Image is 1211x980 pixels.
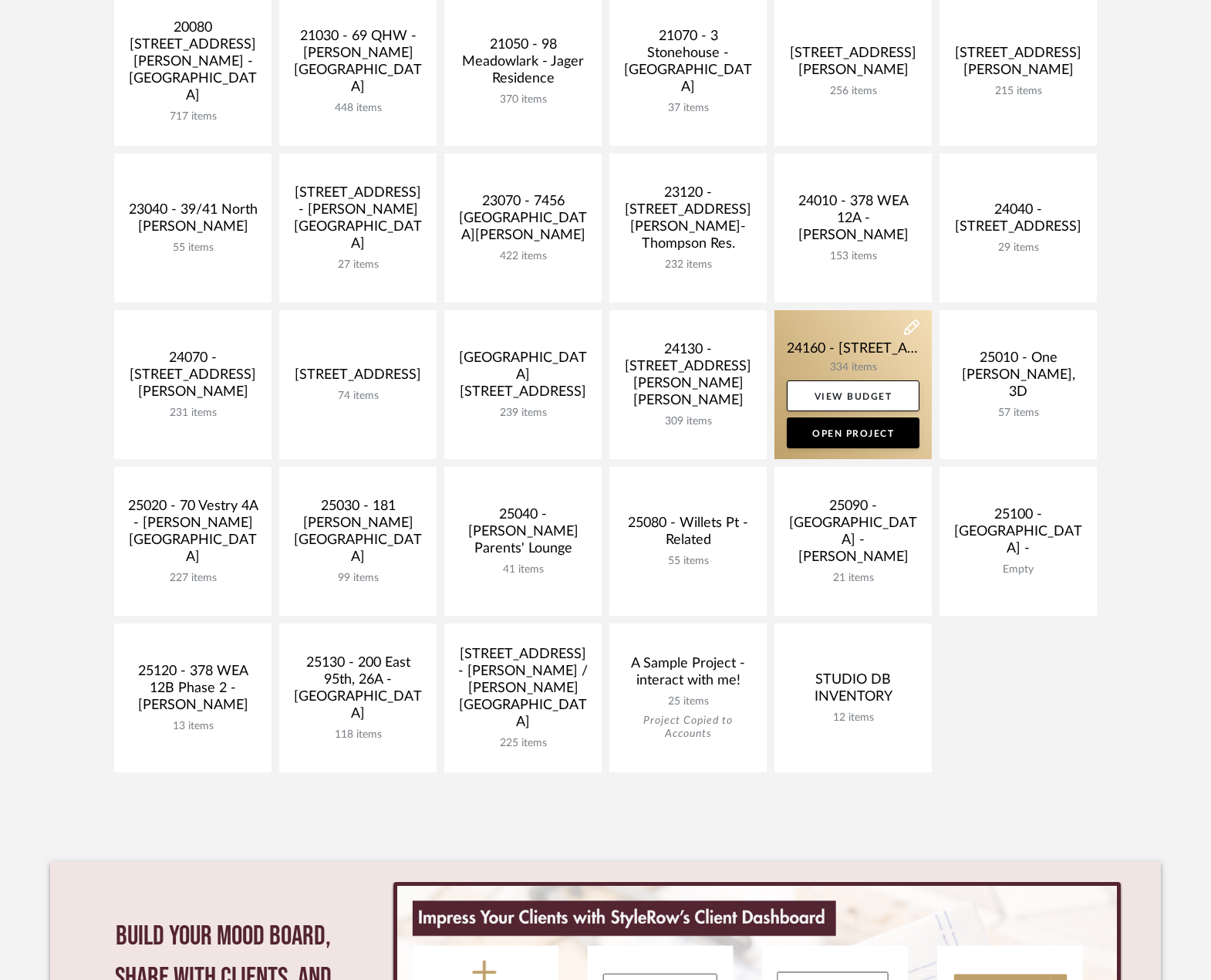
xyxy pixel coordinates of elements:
[292,28,424,102] div: 21030 - 69 QHW - [PERSON_NAME][GEOGRAPHIC_DATA]
[787,498,919,572] div: 25090 - [GEOGRAPHIC_DATA] - [PERSON_NAME]
[126,350,259,407] div: 24070 - [STREET_ADDRESS][PERSON_NAME]
[952,85,1085,98] div: 215 items
[457,506,589,563] div: 25040 - [PERSON_NAME] Parents' Lounge
[622,655,754,695] div: A Sample Project - interact with me!
[292,654,424,728] div: 25130 - 200 East 95th, 26A - [GEOGRAPHIC_DATA]
[622,259,754,272] div: 232 items
[787,193,919,250] div: 24010 - 378 WEA 12A - [PERSON_NAME]
[622,102,754,115] div: 37 items
[292,102,424,115] div: 448 items
[126,407,259,420] div: 231 items
[292,728,424,742] div: 118 items
[292,572,424,585] div: 99 items
[622,555,754,568] div: 55 items
[292,498,424,572] div: 25030 - 181 [PERSON_NAME][GEOGRAPHIC_DATA]
[457,646,589,737] div: [STREET_ADDRESS] - [PERSON_NAME] / [PERSON_NAME][GEOGRAPHIC_DATA]
[787,711,919,725] div: 12 items
[787,671,919,711] div: STUDIO DB INVENTORY
[457,93,589,106] div: 370 items
[952,506,1085,563] div: 25100 - [GEOGRAPHIC_DATA] -
[292,390,424,403] div: 74 items
[622,184,754,259] div: 23120 - [STREET_ADDRESS][PERSON_NAME]-Thompson Res.
[126,201,259,242] div: 23040 - 39/41 North [PERSON_NAME]
[787,85,919,98] div: 256 items
[622,715,754,741] div: Project Copied to Accounts
[787,572,919,585] div: 21 items
[457,250,589,263] div: 422 items
[787,250,919,263] div: 153 items
[952,407,1085,420] div: 57 items
[126,110,259,123] div: 717 items
[622,28,754,102] div: 21070 - 3 Stonehouse - [GEOGRAPHIC_DATA]
[622,515,754,555] div: 25080 - Willets Pt - Related
[126,19,259,110] div: 20080 [STREET_ADDRESS][PERSON_NAME] - [GEOGRAPHIC_DATA]
[126,498,259,572] div: 25020 - 70 Vestry 4A - [PERSON_NAME][GEOGRAPHIC_DATA]
[952,563,1085,576] div: Empty
[292,259,424,272] div: 27 items
[457,737,589,750] div: 225 items
[952,45,1085,85] div: [STREET_ADDRESS][PERSON_NAME]
[126,242,259,255] div: 55 items
[457,407,589,420] div: 239 items
[787,45,919,85] div: [STREET_ADDRESS][PERSON_NAME]
[622,695,754,708] div: 25 items
[126,720,259,733] div: 13 items
[126,663,259,720] div: 25120 - 378 WEA 12B Phase 2 - [PERSON_NAME]
[952,201,1085,242] div: 24040 - [STREET_ADDRESS]
[292,367,424,390] div: [STREET_ADDRESS]
[622,415,754,428] div: 309 items
[457,36,589,93] div: 21050 - 98 Meadowlark - Jager Residence
[952,242,1085,255] div: 29 items
[787,417,919,448] a: Open Project
[292,184,424,259] div: [STREET_ADDRESS] - [PERSON_NAME][GEOGRAPHIC_DATA]
[457,193,589,250] div: 23070 - 7456 [GEOGRAPHIC_DATA][PERSON_NAME]
[622,341,754,415] div: 24130 - [STREET_ADDRESS][PERSON_NAME][PERSON_NAME]
[457,563,589,576] div: 41 items
[457,350,589,407] div: [GEOGRAPHIC_DATA][STREET_ADDRESS]
[952,350,1085,407] div: 25010 - One [PERSON_NAME], 3D
[126,572,259,585] div: 227 items
[787,380,919,411] a: View Budget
